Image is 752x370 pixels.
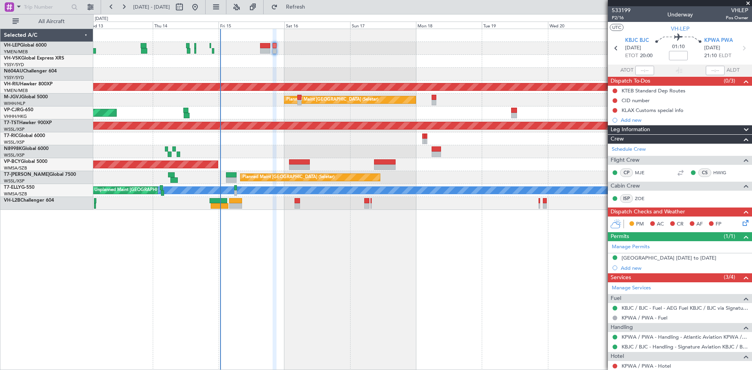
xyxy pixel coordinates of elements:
[713,169,731,176] a: HWIG
[4,88,28,94] a: YMEN/MEB
[724,77,735,85] span: (0/3)
[4,56,64,61] a: VH-VSKGlobal Express XRS
[612,284,651,292] a: Manage Services
[4,43,20,48] span: VH-LEP
[4,95,21,99] span: M-JGVJ
[4,146,22,151] span: N8998K
[4,159,21,164] span: VP-BCY
[724,273,735,281] span: (3/4)
[716,220,721,228] span: FP
[4,108,20,112] span: VP-CJR
[620,168,633,177] div: CP
[4,69,23,74] span: N604AU
[4,172,76,177] a: T7-[PERSON_NAME]Global 7500
[622,87,685,94] div: KTEB Standard Dep Routes
[4,114,27,119] a: VHHH/HKG
[610,24,624,31] button: UTC
[4,121,52,125] a: T7-TSTHawker 900XP
[4,108,33,112] a: VP-CJRG-650
[611,273,631,282] span: Services
[4,95,48,99] a: M-JGVJGlobal 5000
[4,165,27,171] a: WMSA/SZB
[133,4,170,11] span: [DATE] - [DATE]
[284,22,350,29] div: Sat 16
[611,323,633,332] span: Handling
[622,334,748,340] a: KPWA / PWA - Handling - Atlantic Aviation KPWA / PWA
[4,62,24,68] a: YSSY/SYD
[4,134,45,138] a: T7-RICGlobal 6000
[622,305,748,311] a: KBJC / BJC - Fuel - AEG Fuel KBJC / BJC via Signature (EJ Asia Only)
[612,14,631,21] span: P2/16
[4,121,19,125] span: T7-TST
[719,52,731,60] span: ELDT
[350,22,416,29] div: Sun 17
[622,97,650,104] div: CID number
[620,67,633,74] span: ATOT
[724,232,735,240] span: (1/1)
[4,82,20,87] span: VH-RIU
[4,185,34,190] a: T7-ELLYG-550
[671,25,689,33] span: VH-LEP
[611,135,624,144] span: Crew
[611,294,621,303] span: Fuel
[704,52,717,60] span: 21:10
[4,172,49,177] span: T7-[PERSON_NAME]
[4,101,25,106] a: WIHH/HLP
[4,82,52,87] a: VH-RIUHawker 800XP
[4,69,57,74] a: N604AUChallenger 604
[622,363,671,369] a: KPWA / PWA - Hotel
[4,146,49,151] a: N8998KGlobal 6000
[704,37,733,45] span: KPWA PWA
[482,22,548,29] div: Tue 19
[611,77,650,86] span: Dispatch To-Dos
[657,220,664,228] span: AC
[286,94,378,106] div: Planned Maint [GEOGRAPHIC_DATA] (Seletar)
[279,4,312,10] span: Refresh
[635,66,654,75] input: --:--
[667,11,693,19] div: Underway
[635,195,653,202] a: ZOE
[87,22,152,29] div: Wed 13
[622,107,683,114] div: KLAX Customs special info
[242,171,334,183] div: Planned Maint [GEOGRAPHIC_DATA] (Seletar)
[4,49,28,55] a: YMEN/MEB
[611,125,650,134] span: Leg Information
[726,14,748,21] span: Pos Owner
[4,75,24,81] a: YSSY/SYD
[625,52,638,60] span: ETOT
[612,6,631,14] span: 533199
[635,169,653,176] a: MJE
[20,19,83,24] span: All Aircraft
[621,117,748,123] div: Add new
[219,22,284,29] div: Fri 15
[620,194,633,203] div: ISP
[611,182,640,191] span: Cabin Crew
[636,220,644,228] span: PM
[153,22,219,29] div: Thu 14
[640,52,653,60] span: 20:00
[4,178,25,184] a: WSSL/XSP
[548,22,614,29] div: Wed 20
[727,67,739,74] span: ALDT
[9,15,85,28] button: All Aircraft
[4,43,47,48] a: VH-LEPGlobal 6000
[704,44,720,52] span: [DATE]
[4,191,27,197] a: WMSA/SZB
[677,220,683,228] span: CR
[4,185,21,190] span: T7-ELLY
[622,254,716,261] div: [GEOGRAPHIC_DATA] [DATE] to [DATE]
[4,198,54,203] a: VH-L2BChallenger 604
[94,184,282,196] div: Unplanned Maint [GEOGRAPHIC_DATA] (Sultan [PERSON_NAME] [PERSON_NAME] - Subang)
[4,56,21,61] span: VH-VSK
[268,1,315,13] button: Refresh
[612,146,646,153] a: Schedule Crew
[611,232,629,241] span: Permits
[24,1,69,13] input: Trip Number
[95,16,108,22] div: [DATE]
[612,243,650,251] a: Manage Permits
[4,139,25,145] a: WSSL/XSP
[672,43,685,51] span: 01:10
[621,265,748,271] div: Add new
[4,134,18,138] span: T7-RIC
[622,343,748,350] a: KBJC / BJC - Handling - Signature Aviation KBJC / BJC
